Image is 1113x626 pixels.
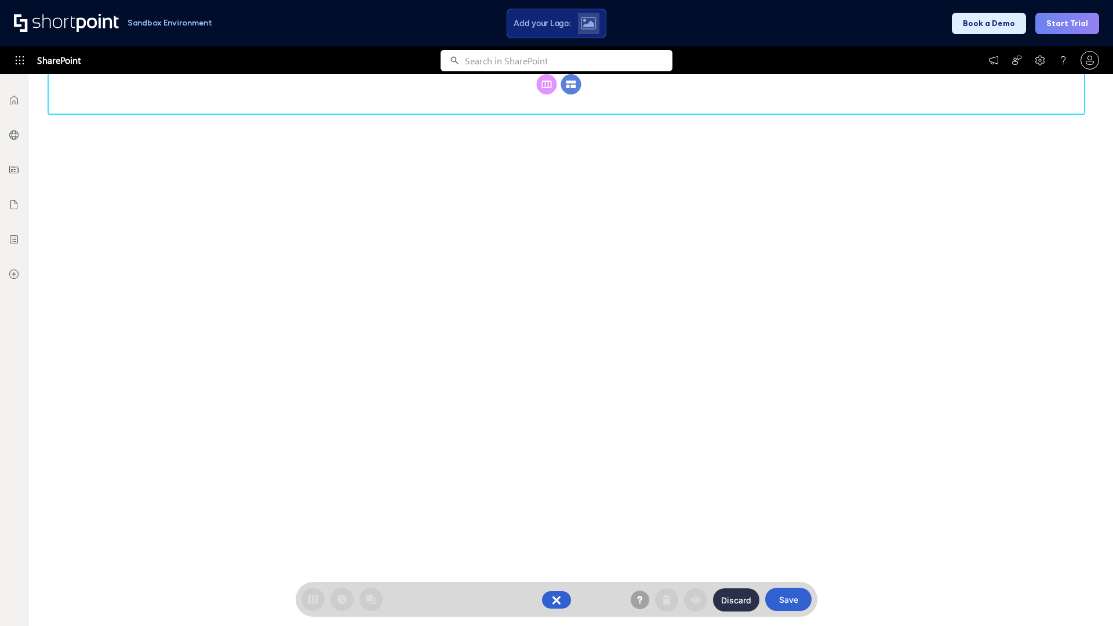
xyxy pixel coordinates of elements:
span: SharePoint [37,46,81,74]
span: Add your Logo: [514,18,570,28]
button: Book a Demo [952,13,1026,34]
button: Start Trial [1035,13,1099,34]
button: Discard [713,588,759,612]
button: Save [765,588,812,611]
img: Upload logo [581,17,596,30]
input: Search in SharePoint [465,50,672,71]
h1: Sandbox Environment [128,20,212,26]
iframe: Chat Widget [1055,570,1113,626]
